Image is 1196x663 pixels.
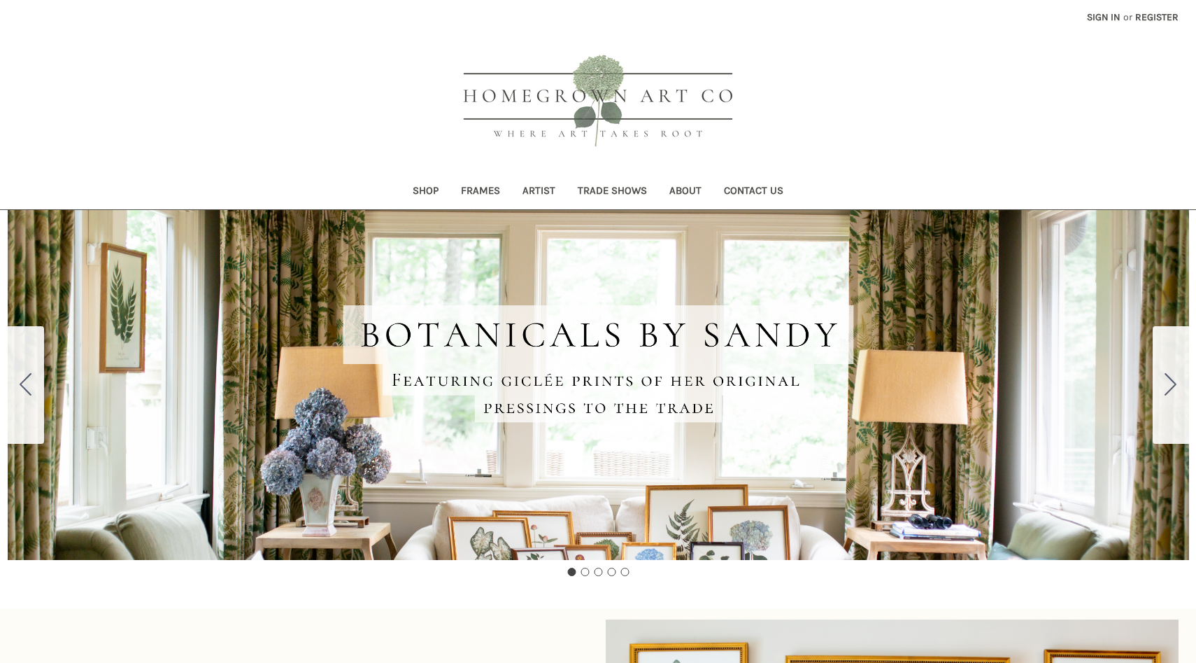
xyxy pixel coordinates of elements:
[1153,326,1189,444] button: Go to slide 2
[567,175,658,209] a: Trade Shows
[511,175,567,209] a: Artist
[713,175,795,209] a: Contact Us
[607,568,615,576] button: Go to slide 4
[1122,10,1134,25] span: or
[620,568,629,576] button: Go to slide 5
[581,568,589,576] button: Go to slide 2
[567,568,576,576] button: Go to slide 1
[594,568,602,576] button: Go to slide 3
[450,175,511,209] a: Frames
[8,326,44,444] button: Go to slide 5
[658,175,713,209] a: About
[401,175,450,209] a: Shop
[441,39,755,165] img: HOMEGROWN ART CO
